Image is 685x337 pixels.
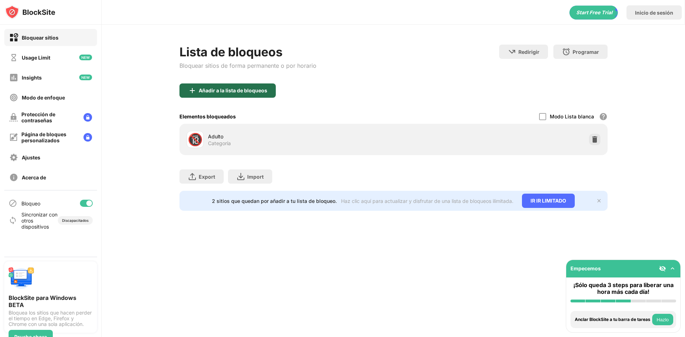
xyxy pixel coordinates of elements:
[9,133,18,142] img: customize-block-page-off.svg
[83,133,92,142] img: lock-menu.svg
[669,265,676,272] img: omni-setup-toggle.svg
[22,95,65,101] div: Modo de enfoque
[21,211,58,230] div: Sincronizar con otros dispositivos
[22,55,50,61] div: Usage Limit
[79,75,92,80] img: new-icon.svg
[9,33,18,42] img: block-on.svg
[21,200,40,206] div: Bloqueo
[652,314,673,325] button: Hazlo
[9,199,17,208] img: blocking-icon.svg
[247,174,264,180] div: Import
[83,113,92,122] img: lock-menu.svg
[22,35,59,41] div: Bloquear sitios
[9,310,93,327] div: Bloquea los sitios que hacen perder el tiempo en Edge, Firefox y Chrome con una sola aplicación.
[179,45,316,59] div: Lista de bloqueos
[573,49,599,55] div: Programar
[199,88,267,93] div: Añadir a la lista de bloqueos
[188,132,203,147] div: 🔞
[22,154,40,160] div: Ajustes
[212,198,337,204] div: 2 sitios que quedan por añadir a tu lista de bloqueo.
[570,265,601,271] div: Empecemos
[179,113,236,119] div: Elementos bloqueados
[199,174,215,180] div: Export
[550,113,594,119] div: Modo Lista blanca
[21,111,78,123] div: Protección de contraseñas
[22,75,42,81] div: Insights
[518,49,539,55] div: Redirigir
[208,140,231,147] div: Categoría
[596,198,602,204] img: x-button.svg
[21,131,78,143] div: Página de bloques personalizados
[9,113,18,122] img: password-protection-off.svg
[569,5,618,20] div: animation
[9,216,17,225] img: sync-icon.svg
[9,93,18,102] img: focus-off.svg
[9,266,34,291] img: push-desktop.svg
[575,317,650,322] div: Anclar BlockSite a tu barra de tareas
[9,294,93,308] div: BlockSite para Windows BETA
[9,73,18,82] img: insights-off.svg
[79,55,92,60] img: new-icon.svg
[9,53,18,62] img: time-usage-off.svg
[522,194,575,208] div: IR IR LIMITADO
[208,133,394,140] div: Adulto
[659,265,666,272] img: eye-not-visible.svg
[570,282,676,295] div: ¡Sólo queda 3 steps para liberar una hora más cada día!
[635,10,673,16] div: Inicio de sesión
[9,153,18,162] img: settings-off.svg
[179,62,316,69] div: Bloquear sitios de forma permanente o por horario
[341,198,513,204] div: Haz clic aquí para actualizar y disfrutar de una lista de bloqueos ilimitada.
[5,5,55,19] img: logo-blocksite.svg
[62,218,88,223] div: Discapacitados
[22,174,46,180] div: Acerca de
[9,173,18,182] img: about-off.svg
